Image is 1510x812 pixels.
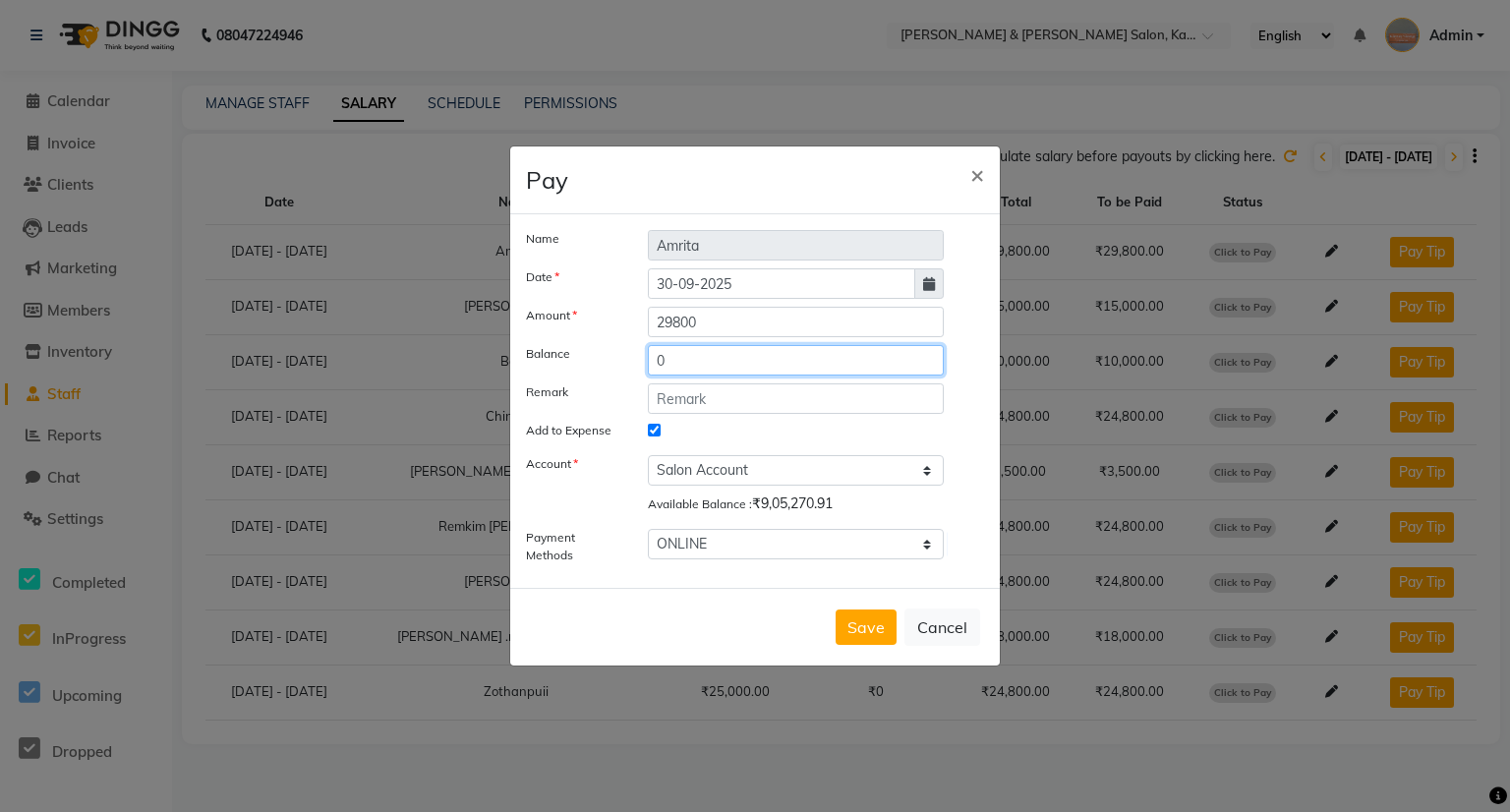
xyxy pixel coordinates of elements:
input: Balance [648,345,944,376]
div: ₹9,05,270.91 [752,493,833,521]
label: Amount [511,307,633,329]
input: yyyy-mm-dd [648,268,915,299]
label: Account [511,455,633,513]
button: Close [955,146,1000,202]
span: × [970,159,984,189]
label: Payment Methods [511,529,633,564]
input: Remark [648,383,944,414]
input: Amount [648,307,944,337]
label: Available Balance : [648,495,752,513]
h4: Pay [526,162,568,198]
label: Name [511,230,633,253]
button: Save [836,609,897,645]
label: Balance [511,345,633,368]
label: Date [511,268,633,291]
input: Name [648,230,944,261]
label: Remark [511,383,633,406]
label: Add to Expense [511,422,633,439]
button: Cancel [904,609,980,646]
